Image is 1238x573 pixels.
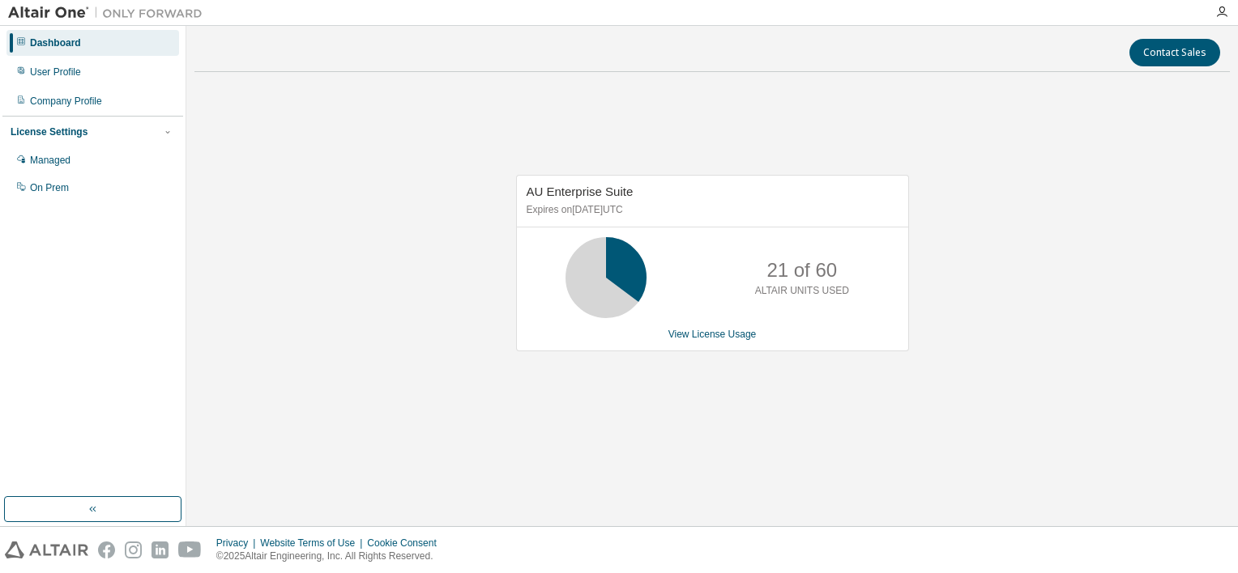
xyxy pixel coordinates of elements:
div: Privacy [216,537,260,550]
div: Managed [30,154,70,167]
img: instagram.svg [125,541,142,558]
p: Expires on [DATE] UTC [527,203,894,217]
img: altair_logo.svg [5,541,88,558]
div: Dashboard [30,36,81,49]
div: User Profile [30,66,81,79]
img: youtube.svg [178,541,202,558]
div: Cookie Consent [367,537,446,550]
button: Contact Sales [1129,39,1220,66]
div: Website Terms of Use [260,537,367,550]
p: 21 of 60 [766,257,837,284]
div: On Prem [30,181,69,194]
p: © 2025 Altair Engineering, Inc. All Rights Reserved. [216,550,446,563]
div: License Settings [11,125,88,138]
img: linkedin.svg [152,541,169,558]
a: View License Usage [668,329,757,340]
img: facebook.svg [98,541,115,558]
p: ALTAIR UNITS USED [755,284,849,298]
span: AU Enterprise Suite [527,185,634,198]
img: Altair One [8,5,211,21]
div: Company Profile [30,95,102,108]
